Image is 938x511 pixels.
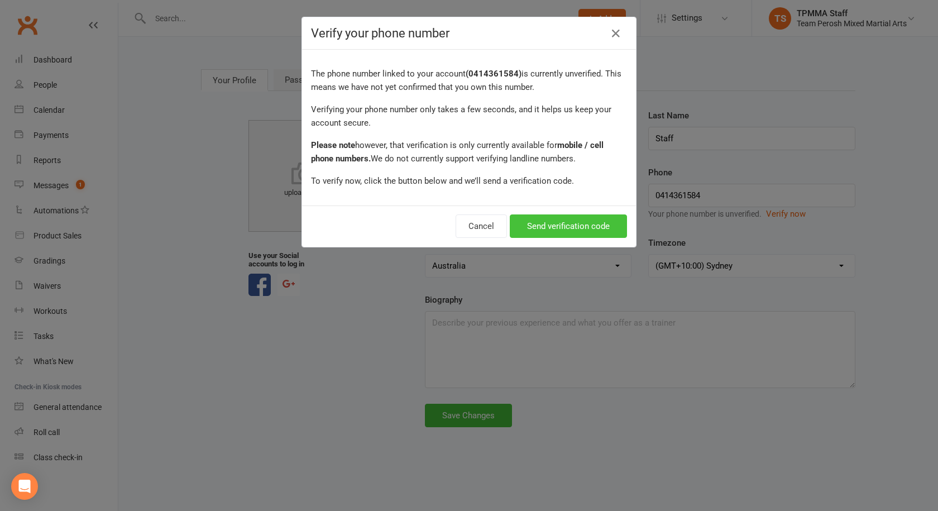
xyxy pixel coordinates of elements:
p: however, that verification is only currently available for We do not currently support verifying ... [311,139,627,165]
p: The phone number linked to your account is currently unverified. This means we have not yet confi... [311,67,627,94]
div: Open Intercom Messenger [11,473,38,500]
h4: Verify your phone number [311,26,627,40]
a: Close [607,25,625,42]
button: Cancel [456,214,507,238]
p: Verifying your phone number only takes a few seconds, and it helps us keep your account secure. [311,103,627,130]
button: Send verification code [510,214,627,238]
strong: ( 0414361584 ) [466,69,521,79]
p: To verify now, click the button below and we’ll send a verification code. [311,174,627,188]
strong: Please note [311,140,355,150]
